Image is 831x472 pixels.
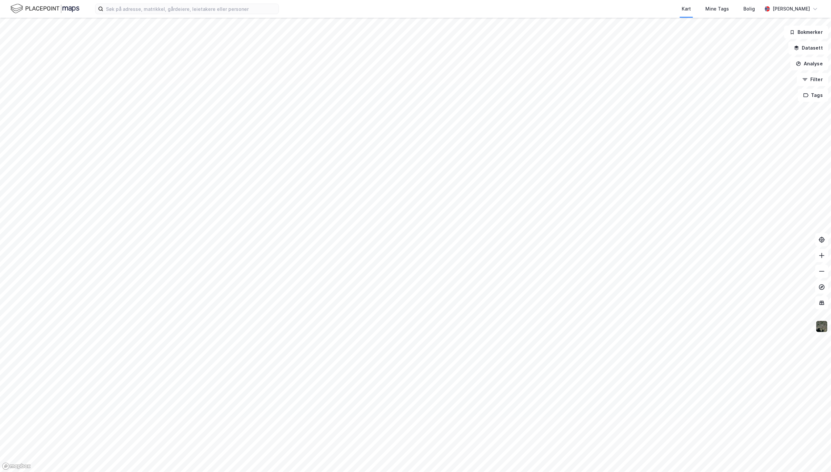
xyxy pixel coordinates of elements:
button: Datasett [788,41,828,55]
div: Bolig [743,5,755,13]
img: logo.f888ab2527a4732fd821a326f86c7f29.svg [10,3,79,14]
a: Mapbox homepage [2,462,31,470]
div: [PERSON_NAME] [773,5,810,13]
div: Kart [682,5,691,13]
button: Filter [797,73,828,86]
input: Søk på adresse, matrikkel, gårdeiere, leietakere eller personer [103,4,279,14]
button: Analyse [790,57,828,70]
iframe: Chat Widget [798,440,831,472]
div: Chatt-widget [798,440,831,472]
button: Tags [798,89,828,102]
div: Mine Tags [705,5,729,13]
button: Bokmerker [784,26,828,39]
img: 9k= [816,320,828,333]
